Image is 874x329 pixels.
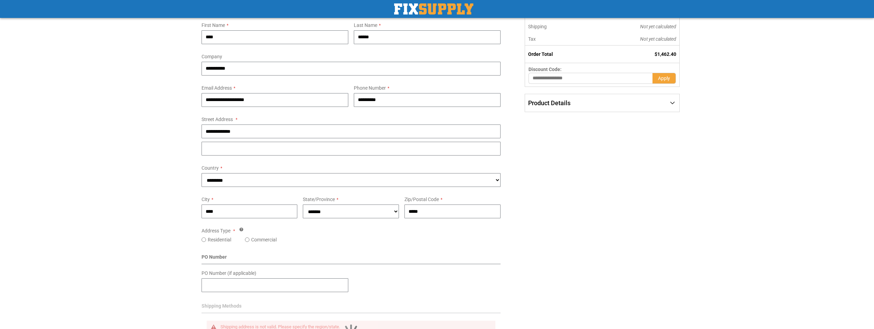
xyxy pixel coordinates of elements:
span: Company [202,54,222,59]
span: Last Name [354,22,377,28]
div: PO Number [202,253,501,264]
span: Country [202,165,219,171]
strong: Order Total [528,51,553,57]
span: Shipping [528,24,547,29]
span: Apply [658,76,670,81]
th: Tax [525,33,594,46]
img: Fix Industrial Supply [394,3,473,14]
span: State/Province [303,197,335,202]
span: Zip/Postal Code [404,197,439,202]
span: Street Address [202,117,233,122]
span: Discount Code: [528,67,562,72]
span: First Name [202,22,225,28]
span: Product Details [528,99,570,107]
button: Apply [652,73,676,84]
span: City [202,197,210,202]
span: Phone Number [354,85,386,91]
label: Commercial [251,236,277,243]
span: Not yet calculated [640,24,676,29]
span: PO Number (if applicable) [202,270,256,276]
label: Residential [208,236,231,243]
a: store logo [394,3,473,14]
span: Not yet calculated [640,36,676,42]
span: $1,462.40 [655,51,676,57]
span: Address Type [202,228,230,233]
span: Email Address [202,85,232,91]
